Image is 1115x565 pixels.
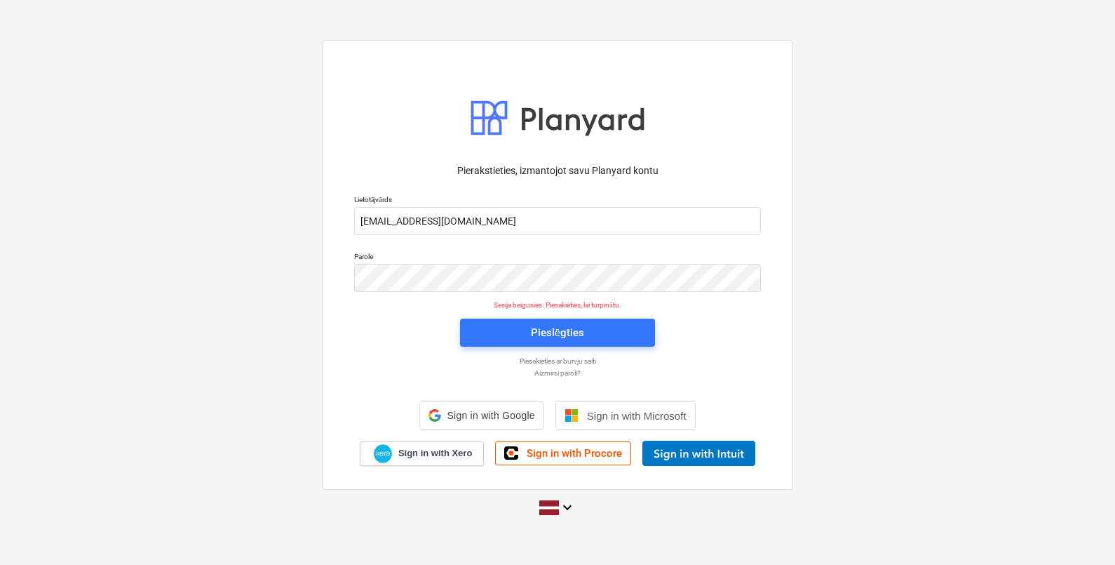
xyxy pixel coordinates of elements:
[495,441,631,465] a: Sign in with Procore
[354,207,761,235] input: Lietotājvārds
[460,319,655,347] button: Pieslēgties
[531,324,584,342] div: Pieslēgties
[374,444,392,463] img: Xero logo
[346,300,769,310] p: Sesija beigusies. Piesakieties, lai turpinātu.
[354,164,761,178] p: Pierakstieties, izmantojot savu Planyard kontu
[565,408,579,423] img: Microsoft logo
[447,410,534,421] span: Sign in with Google
[354,195,761,207] p: Lietotājvārds
[347,357,768,366] a: Piesakieties ar burvju saiti
[354,252,761,264] p: Parole
[559,499,576,516] i: keyboard_arrow_down
[587,410,687,422] span: Sign in with Microsoft
[360,441,485,466] a: Sign in with Xero
[527,447,622,460] span: Sign in with Procore
[398,447,472,460] span: Sign in with Xero
[419,401,543,430] div: Sign in with Google
[347,368,768,378] a: Aizmirsi paroli?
